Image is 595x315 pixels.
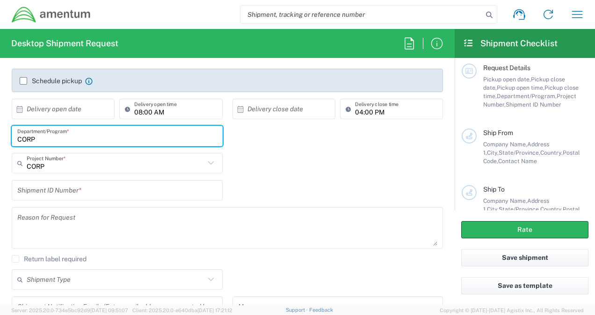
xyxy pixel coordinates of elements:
[540,149,563,156] span: Country,
[440,306,584,315] span: Copyright © [DATE]-[DATE] Agistix Inc., All Rights Reserved
[20,77,82,85] label: Schedule pickup
[132,308,232,313] span: Client: 2025.20.0-e640dba
[11,38,118,49] h2: Desktop Shipment Request
[461,277,588,294] button: Save as template
[483,129,513,136] span: Ship From
[487,149,499,156] span: City,
[90,308,128,313] span: [DATE] 09:51:07
[11,308,128,313] span: Server: 2025.20.0-734e5bc92d9
[497,93,557,100] span: Department/Program,
[461,221,588,238] button: Rate
[499,149,540,156] span: State/Province,
[286,307,309,313] a: Support
[483,186,505,193] span: Ship To
[498,157,537,165] span: Contact Name
[483,64,530,72] span: Request Details
[487,206,499,213] span: City,
[506,101,561,108] span: Shipment ID Number
[11,6,91,23] img: dyncorp
[463,38,558,49] h2: Shipment Checklist
[540,206,563,213] span: Country,
[240,6,483,23] input: Shipment, tracking or reference number
[197,308,232,313] span: [DATE] 17:21:12
[483,76,531,83] span: Pickup open date,
[461,249,588,266] button: Save shipment
[483,197,527,204] span: Company Name,
[12,255,87,263] label: Return label required
[483,141,527,148] span: Company Name,
[309,307,333,313] a: Feedback
[497,84,544,91] span: Pickup open time,
[499,206,540,213] span: State/Province,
